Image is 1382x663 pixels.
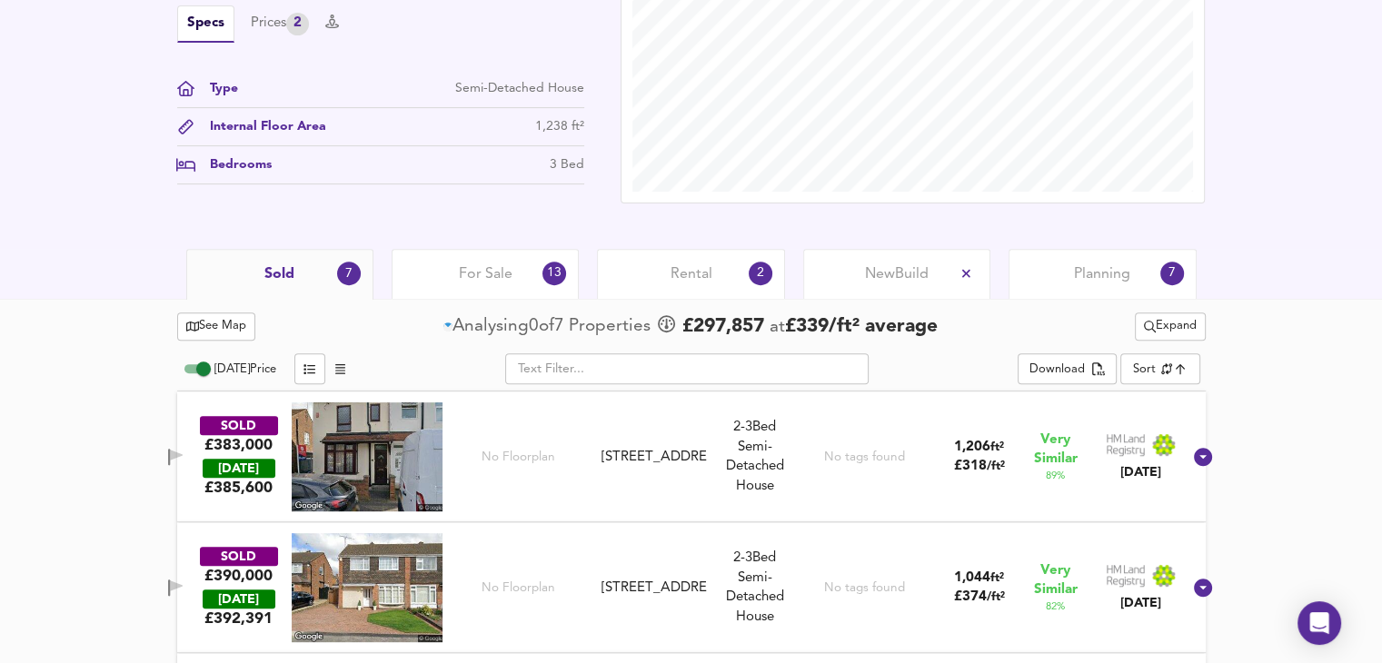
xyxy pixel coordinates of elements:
div: [DATE] [1106,463,1177,481]
svg: Show Details [1192,446,1214,468]
span: ft² [990,441,1004,453]
div: Sort [1120,353,1199,384]
div: Open Intercom Messenger [1297,601,1341,645]
img: Land Registry [1106,433,1177,457]
span: £ 385,600 [204,478,273,498]
span: 7 [554,314,564,339]
img: Land Registry [1106,564,1177,588]
span: at [770,319,785,336]
div: 3 Bed [550,155,584,174]
button: See Map [177,312,256,341]
div: No tags found [824,449,905,466]
span: £ 318 [953,460,1004,473]
div: £390,000 [204,566,273,586]
span: £ 339 / ft² average [785,317,938,336]
span: For Sale [459,264,512,284]
input: Text Filter... [505,353,869,384]
span: Rental [671,264,712,284]
span: 1,206 [954,440,990,454]
span: Sold [264,264,294,284]
div: No tags found [824,579,905,597]
div: Sort [1133,361,1156,378]
span: ft² [990,572,1004,584]
span: Very Similar [1034,430,1078,469]
span: No Floorplan [482,579,555,597]
div: 7 [1158,261,1185,287]
div: Type [195,79,238,98]
div: Prices [251,13,309,35]
div: 1,238 ft² [535,117,584,136]
span: / ft² [986,591,1004,603]
span: £ 392,391 [204,609,273,628]
img: streetview [292,402,442,511]
div: Analysing [452,314,529,339]
div: We've estimated the total number of bedrooms from EPC data (5 heated rooms) [714,549,796,568]
span: [DATE] Price [214,363,276,375]
span: New Build [865,264,929,284]
div: split button [1018,353,1117,384]
span: Very Similar [1034,561,1078,599]
span: Expand [1144,316,1197,337]
span: See Map [186,316,247,337]
span: 89 % [1046,469,1065,483]
div: Bedrooms [195,155,272,174]
span: £ 297,857 [682,313,764,341]
button: Specs [177,5,234,43]
span: £ 374 [953,590,1004,604]
span: 82 % [1046,599,1065,614]
div: [DATE] [203,459,275,478]
span: 1,044 [954,571,990,585]
div: [DATE] [203,589,275,609]
div: We've estimated the total number of bedrooms from EPC data (5 heated rooms) [714,418,796,437]
button: Download [1018,353,1117,384]
button: Expand [1135,312,1206,341]
div: 18 Stanmore Crescent, LU3 2RJ [593,579,713,598]
div: Semi-Detached House [714,418,796,496]
div: Semi-Detached House [714,549,796,627]
div: £383,000 [204,435,273,455]
div: Semi-Detached House [455,79,584,98]
span: / ft² [986,460,1004,472]
span: 0 [529,314,539,339]
img: streetview [292,533,442,642]
div: 13 [542,261,568,287]
div: SOLD [200,547,278,566]
div: Download [1029,360,1085,381]
div: 46 Letchworth Road, LU3 2NU [593,448,713,467]
div: SOLD£390,000 [DATE]£392,391No Floorplan[STREET_ADDRESS]2-3Bed Semi-Detached HouseNo tags found1,0... [177,522,1206,653]
div: [STREET_ADDRESS] [601,448,706,467]
div: SOLD£383,000 [DATE]£385,600No Floorplan[STREET_ADDRESS]2-3Bed Semi-Detached HouseNo tags found1,2... [177,391,1206,522]
div: of Propert ies [443,314,655,339]
span: Planning [1074,264,1130,284]
div: [STREET_ADDRESS] [601,579,706,598]
svg: Show Details [1192,577,1214,599]
div: 2 [286,13,309,35]
div: split button [1135,312,1206,341]
button: Prices2 [251,13,309,35]
div: [DATE] [1106,594,1177,612]
div: 7 [336,261,363,287]
div: Internal Floor Area [195,117,326,136]
div: 2 [747,261,773,287]
span: No Floorplan [482,449,555,466]
div: SOLD [200,416,278,435]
